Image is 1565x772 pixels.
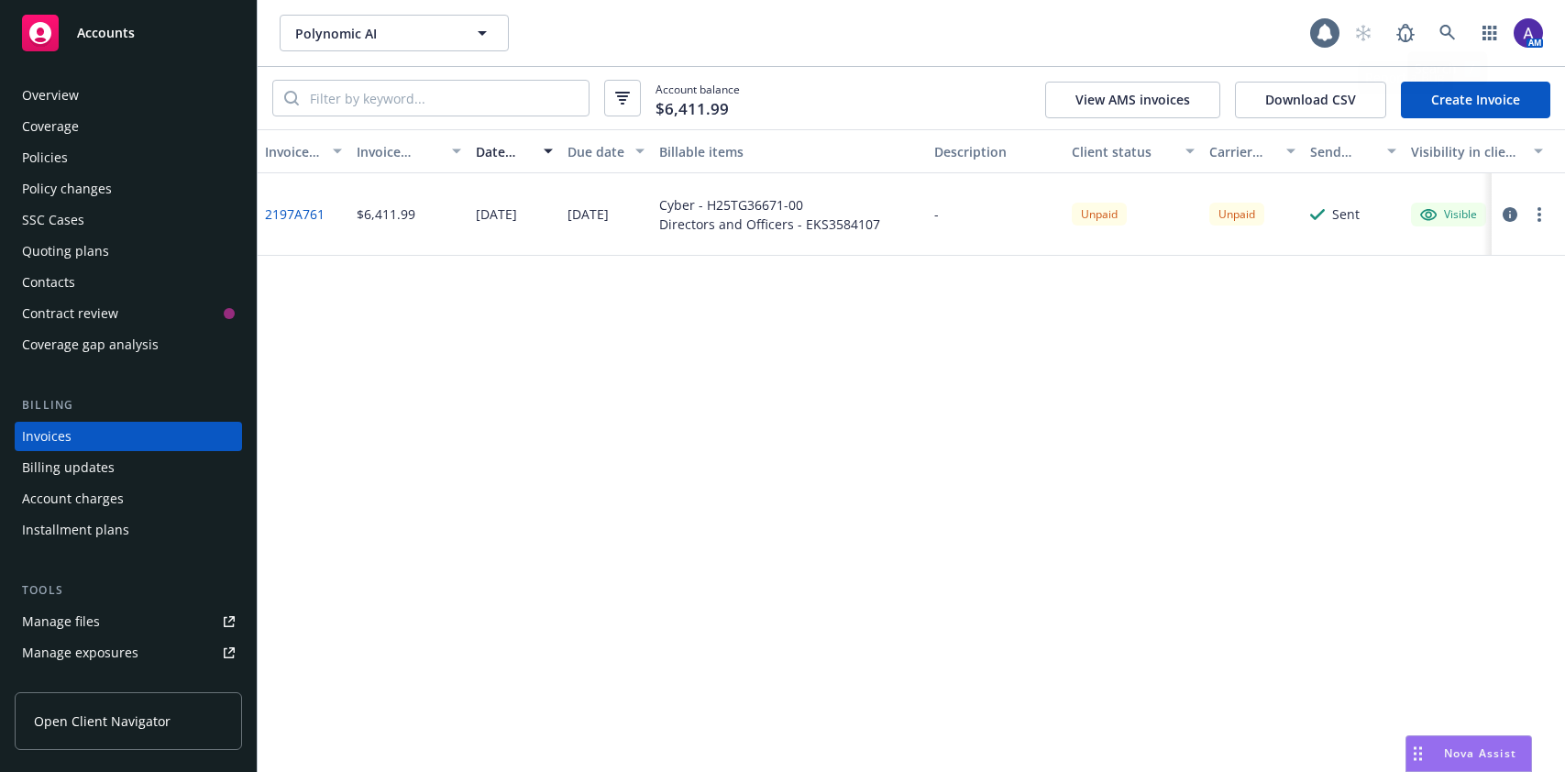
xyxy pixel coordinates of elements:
a: Installment plans [15,515,242,545]
button: View AMS invoices [1045,82,1220,118]
div: Coverage [22,112,79,141]
div: $6,411.99 [357,204,415,224]
div: Tools [15,581,242,600]
button: Client status [1064,129,1202,173]
div: Client status [1072,142,1174,161]
button: Visibility in client dash [1404,129,1550,173]
div: Invoice amount [357,142,441,161]
a: Manage exposures [15,638,242,667]
div: [DATE] [568,204,609,224]
div: Policy changes [22,174,112,204]
div: Visible [1420,206,1477,223]
a: Quoting plans [15,237,242,266]
a: 2197A761 [265,204,325,224]
div: Overview [22,81,79,110]
div: Invoices [22,422,72,451]
button: Invoice amount [349,129,468,173]
div: Cyber - H25TG36671-00 [659,195,880,215]
div: Billing updates [22,453,115,482]
button: Invoice ID [258,129,349,173]
div: Invoice ID [265,142,322,161]
div: Visibility in client dash [1411,142,1523,161]
div: SSC Cases [22,205,84,235]
div: [DATE] [476,204,517,224]
span: $6,411.99 [656,97,729,121]
div: Send result [1310,142,1376,161]
a: SSC Cases [15,205,242,235]
span: Open Client Navigator [34,711,171,731]
button: Due date [560,129,652,173]
div: Sent [1332,204,1360,224]
div: Unpaid [1072,203,1127,226]
div: Installment plans [22,515,129,545]
div: Date issued [476,142,533,161]
img: photo [1514,18,1543,48]
div: Contract review [22,299,118,328]
a: Create Invoice [1401,82,1550,118]
div: Contacts [22,268,75,297]
div: Billable items [659,142,920,161]
a: Switch app [1471,15,1508,51]
span: Accounts [77,26,135,40]
a: Start snowing [1345,15,1382,51]
a: Contract review [15,299,242,328]
span: Account balance [656,82,740,115]
div: Quoting plans [22,237,109,266]
button: Nova Assist [1405,735,1532,772]
a: Search [1429,15,1466,51]
input: Filter by keyword... [299,81,589,116]
div: Manage exposures [22,638,138,667]
div: Policies [22,143,68,172]
a: Manage certificates [15,669,242,699]
span: Polynomic AI [295,24,454,43]
div: Due date [568,142,624,161]
button: Send result [1303,129,1404,173]
button: Billable items [652,129,927,173]
div: Account charges [22,484,124,513]
a: Invoices [15,422,242,451]
a: Overview [15,81,242,110]
div: Manage certificates [22,669,142,699]
a: Coverage [15,112,242,141]
a: Coverage gap analysis [15,330,242,359]
a: Accounts [15,7,242,59]
button: Download CSV [1235,82,1386,118]
div: Manage files [22,607,100,636]
div: Carrier status [1209,142,1275,161]
a: Contacts [15,268,242,297]
span: Nova Assist [1444,745,1516,761]
button: Polynomic AI [280,15,509,51]
div: Drag to move [1406,736,1429,771]
div: Unpaid [1209,203,1264,226]
svg: Search [284,91,299,105]
div: Directors and Officers - EKS3584107 [659,215,880,234]
a: Manage files [15,607,242,636]
a: Billing updates [15,453,242,482]
div: Description [934,142,1057,161]
button: Carrier status [1202,129,1303,173]
div: - [934,204,939,224]
div: Billing [15,396,242,414]
a: Report a Bug [1387,15,1424,51]
a: Policies [15,143,242,172]
a: Policy changes [15,174,242,204]
button: Description [927,129,1064,173]
button: Date issued [468,129,560,173]
a: Account charges [15,484,242,513]
div: Coverage gap analysis [22,330,159,359]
